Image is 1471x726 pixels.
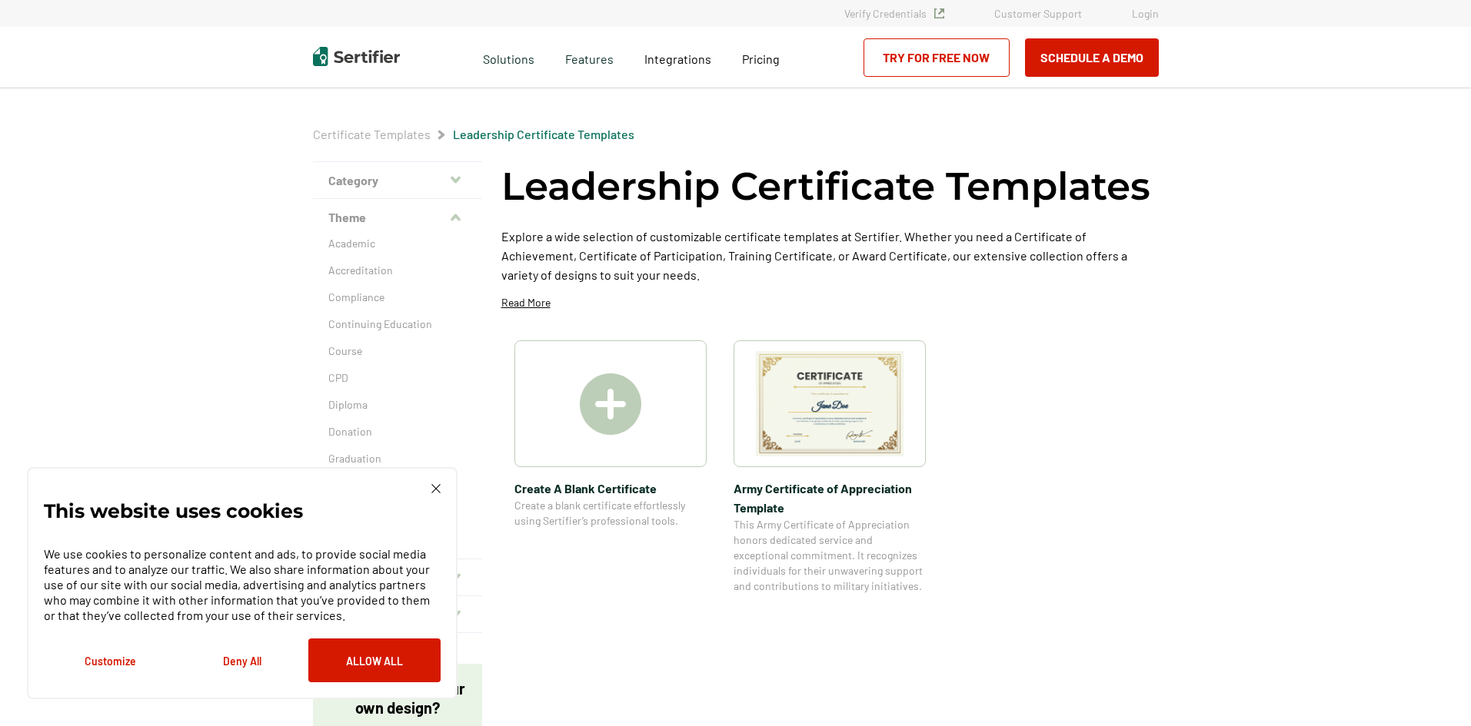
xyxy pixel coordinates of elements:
a: Continuing Education [328,317,467,332]
a: Certificate Templates [313,127,431,141]
a: Donation [328,424,467,439]
img: Cookie Popup Close [431,484,441,493]
a: Integrations [644,48,711,67]
span: Leadership Certificate Templates [453,127,634,142]
iframe: Chat Widget [1394,652,1471,726]
p: This website uses cookies [44,503,303,519]
h1: Leadership Certificate Templates [501,161,1150,211]
p: Read More [501,295,551,310]
span: Pricing [742,51,780,66]
a: Course [328,343,467,359]
a: Accreditation [328,263,467,278]
span: This Army Certificate of Appreciation honors dedicated service and exceptional commitment. It rec... [734,517,926,594]
button: Customize [44,638,176,682]
button: Deny All [176,638,308,682]
a: Army Certificate of Appreciation​ TemplateArmy Certificate of Appreciation​ TemplateThis Army Cer... [734,340,926,594]
img: Create A Blank Certificate [580,373,641,435]
img: Verified [934,8,944,18]
a: Pricing [742,48,780,67]
span: Army Certificate of Appreciation​ Template [734,479,926,517]
span: Create A Blank Certificate [514,479,707,498]
a: Customer Support [994,7,1082,20]
p: Explore a wide selection of customizable certificate templates at Sertifier. Whether you need a C... [501,227,1159,284]
img: Sertifier | Digital Credentialing Platform [313,47,400,66]
span: Integrations [644,51,711,66]
a: CPD [328,370,467,386]
span: Create a blank certificate effortlessly using Sertifier’s professional tools. [514,498,707,529]
a: Leadership Certificate Templates [453,127,634,141]
div: Breadcrumb [313,127,634,142]
span: Solutions [483,48,534,67]
img: Army Certificate of Appreciation​ Template [755,351,904,456]
button: Allow All [308,638,441,682]
a: Graduation [328,451,467,466]
a: Verify Credentials [844,7,944,20]
a: Academic [328,236,467,251]
span: Features [565,48,614,67]
a: Login [1132,7,1159,20]
button: Category [313,162,482,199]
p: We use cookies to personalize content and ads, to provide social media features and to analyze ou... [44,546,441,623]
span: Certificate Templates [313,127,431,142]
a: Try for Free Now [864,38,1010,77]
button: Schedule a Demo [1025,38,1159,77]
div: Theme [313,236,482,559]
a: Diploma [328,397,467,413]
button: Theme [313,199,482,236]
a: Compliance [328,290,467,305]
